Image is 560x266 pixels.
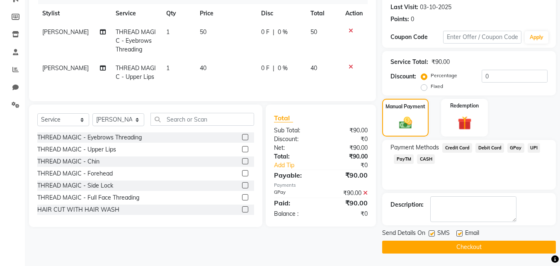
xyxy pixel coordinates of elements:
[382,241,556,254] button: Checkout
[321,198,374,208] div: ₹90.00
[453,115,476,132] img: _gift.svg
[450,102,479,110] label: Redemption
[37,157,99,166] div: THREAD MAGIC - Chin
[261,28,269,37] span: 0 F
[111,4,161,23] th: Service
[161,4,195,23] th: Qty
[116,64,156,81] span: THREAD MAGIC - Upper Lips
[321,170,374,180] div: ₹90.00
[268,144,321,152] div: Net:
[390,143,439,152] span: Payment Methods
[116,28,156,53] span: THREAD MAGIC - Eyebrows Threading
[42,28,89,36] span: [PERSON_NAME]
[273,28,274,37] span: |
[278,64,288,73] span: 0 %
[330,161,374,170] div: ₹0
[195,4,256,23] th: Price
[42,64,89,72] span: [PERSON_NAME]
[268,189,321,198] div: GPay
[150,113,254,126] input: Search or Scan
[268,198,321,208] div: Paid:
[394,154,414,164] span: PayTM
[268,135,321,144] div: Discount:
[310,28,317,36] span: 50
[340,4,368,23] th: Action
[200,64,206,72] span: 40
[437,229,450,239] span: SMS
[321,144,374,152] div: ₹90.00
[166,28,170,36] span: 1
[310,64,317,72] span: 40
[37,133,142,142] div: THREAD MAGIC - Eyebrows Threading
[432,58,450,66] div: ₹90.00
[442,143,472,153] span: Credit Card
[390,33,443,41] div: Coupon Code
[305,4,341,23] th: Total
[390,200,424,209] div: Description:
[321,152,374,161] div: ₹90.00
[274,182,368,189] div: Payments
[274,114,293,122] span: Total
[420,3,451,12] div: 03-10-2025
[431,83,443,90] label: Fixed
[390,15,409,24] div: Points:
[431,72,457,79] label: Percentage
[321,210,374,218] div: ₹0
[525,31,548,44] button: Apply
[390,58,428,66] div: Service Total:
[256,4,305,23] th: Disc
[37,169,113,178] div: THREAD MAGIC - Forehead
[268,210,321,218] div: Balance :
[475,143,504,153] span: Debit Card
[37,145,116,154] div: THREAD MAGIC - Upper Lips
[166,64,170,72] span: 1
[390,72,416,81] div: Discount:
[37,4,111,23] th: Stylist
[268,126,321,135] div: Sub Total:
[465,229,479,239] span: Email
[268,161,330,170] a: Add Tip
[268,152,321,161] div: Total:
[321,135,374,144] div: ₹0
[390,3,418,12] div: Last Visit:
[385,103,425,110] label: Manual Payment
[200,28,206,36] span: 50
[417,154,435,164] span: CASH
[411,15,414,24] div: 0
[37,205,119,214] div: HAIR CUT WITH HAIR WASH
[321,189,374,198] div: ₹90.00
[273,64,274,73] span: |
[395,115,416,130] img: _cash.svg
[261,64,269,73] span: 0 F
[37,181,113,190] div: THREAD MAGIC - Side Lock
[443,31,521,44] input: Enter Offer / Coupon Code
[37,193,139,202] div: THREAD MAGIC - Full Face Threading
[268,170,321,180] div: Payable:
[507,143,524,153] span: GPay
[278,28,288,37] span: 0 %
[528,143,541,153] span: UPI
[382,229,425,239] span: Send Details On
[321,126,374,135] div: ₹90.00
